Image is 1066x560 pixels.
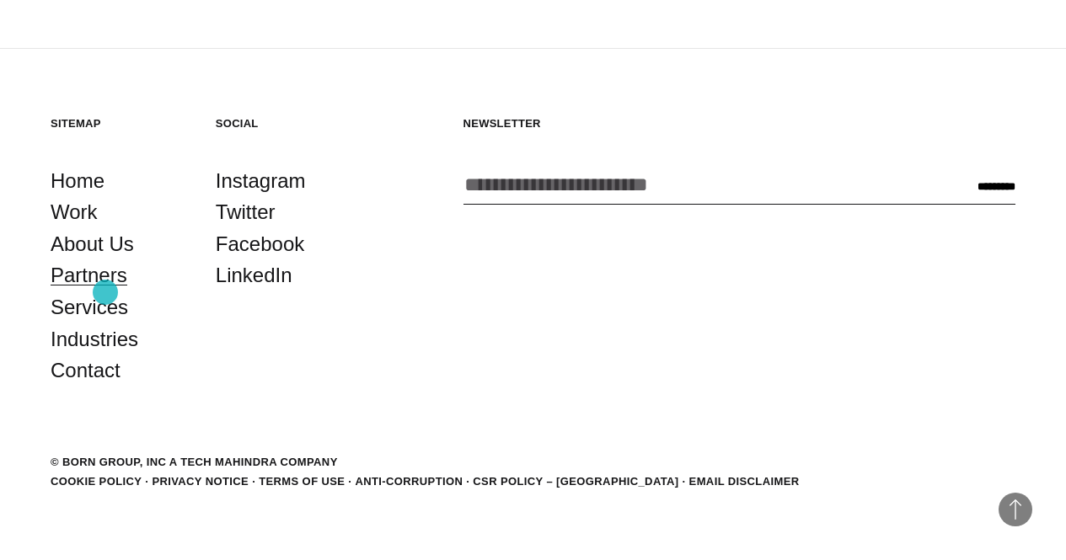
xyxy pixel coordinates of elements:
a: Industries [51,323,138,355]
a: Cookie Policy [51,475,142,488]
h5: Social [216,116,356,131]
a: Email Disclaimer [689,475,800,488]
a: Instagram [216,165,306,197]
a: Contact [51,355,121,387]
a: Partners [51,259,127,291]
a: Home [51,165,104,197]
button: Back to Top [999,493,1032,526]
a: Anti-Corruption [355,475,463,488]
a: Twitter [216,196,276,228]
a: LinkedIn [216,259,292,291]
a: Work [51,196,98,228]
h5: Sitemap [51,116,190,131]
a: Terms of Use [259,475,345,488]
a: Services [51,291,128,323]
a: Privacy Notice [152,475,249,488]
a: About Us [51,228,134,260]
a: CSR POLICY – [GEOGRAPHIC_DATA] [473,475,678,488]
div: © BORN GROUP, INC A Tech Mahindra Company [51,454,338,471]
a: Facebook [216,228,304,260]
h5: Newsletter [463,116,1015,131]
